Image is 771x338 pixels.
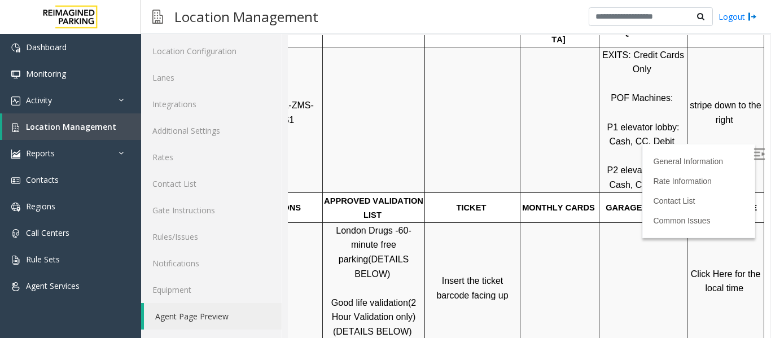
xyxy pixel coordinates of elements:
img: logout [748,11,757,23]
span: Rule Sets [26,254,60,265]
a: Contact List [365,161,407,170]
a: Lanes [141,64,282,91]
img: 'icon' [11,282,20,291]
a: Rules/Issues [141,223,282,250]
a: Equipment [141,276,282,303]
img: 'icon' [11,123,20,132]
a: Logout [719,11,757,23]
img: 'icon' [11,150,20,159]
a: Rates [141,144,282,170]
span: EXITS: Credit Cards Only [314,15,398,39]
span: Regions [26,201,55,212]
span: Monitoring [26,68,66,79]
img: 'icon' [11,229,20,238]
span: Good life validation [43,263,120,273]
a: Contact List [141,170,282,197]
h3: Location Management [169,3,324,30]
a: General Information [365,122,435,131]
span: (DETAILS BELOW) [45,292,124,301]
span: GARAGE LAYOUT [318,168,391,177]
span: APPROVED VALIDATION LIST [36,161,138,185]
span: Reports [26,148,55,159]
span: POF Machines: [323,58,385,68]
span: MONTHLY CARDS [234,168,307,177]
a: Common Issues [365,181,422,190]
a: Location Configuration [141,38,282,64]
img: 'icon' [11,203,20,212]
span: London Drugs - [48,191,110,200]
span: (DETAILS BELOW) [67,220,124,244]
span: P1 elevator lobby: Cash, CC, Debit [319,87,394,112]
span: 60-minute free parking [51,191,124,229]
a: Additional Settings [141,117,282,144]
img: 'icon' [11,43,20,52]
span: Location Management [26,121,116,132]
img: 'icon' [11,70,20,79]
img: 'icon' [11,256,20,265]
span: Agent Services [26,280,80,291]
a: Agent Page Preview [144,303,282,330]
span: Contacts [26,174,59,185]
span: TICKET [169,168,199,177]
a: Location Management [2,113,141,140]
span: Insert the ticket barcode facing up [148,241,220,265]
span: Call Centers [26,227,69,238]
img: Open/Close Sidebar Menu [466,113,477,125]
a: Rate Information [365,142,424,151]
a: Gate Instructions [141,197,282,223]
span: stripe down to the right [402,65,476,90]
img: 'icon' [11,96,20,106]
a: Integrations [141,91,282,117]
span: Dashboard [26,42,67,52]
span: P2 elevator lobby: Cash, CC, Debit [319,130,394,155]
a: Click Here for the local time [403,234,475,258]
a: Notifications [141,250,282,276]
span: Activity [26,95,52,106]
img: pageIcon [152,3,163,30]
img: 'icon' [11,176,20,185]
